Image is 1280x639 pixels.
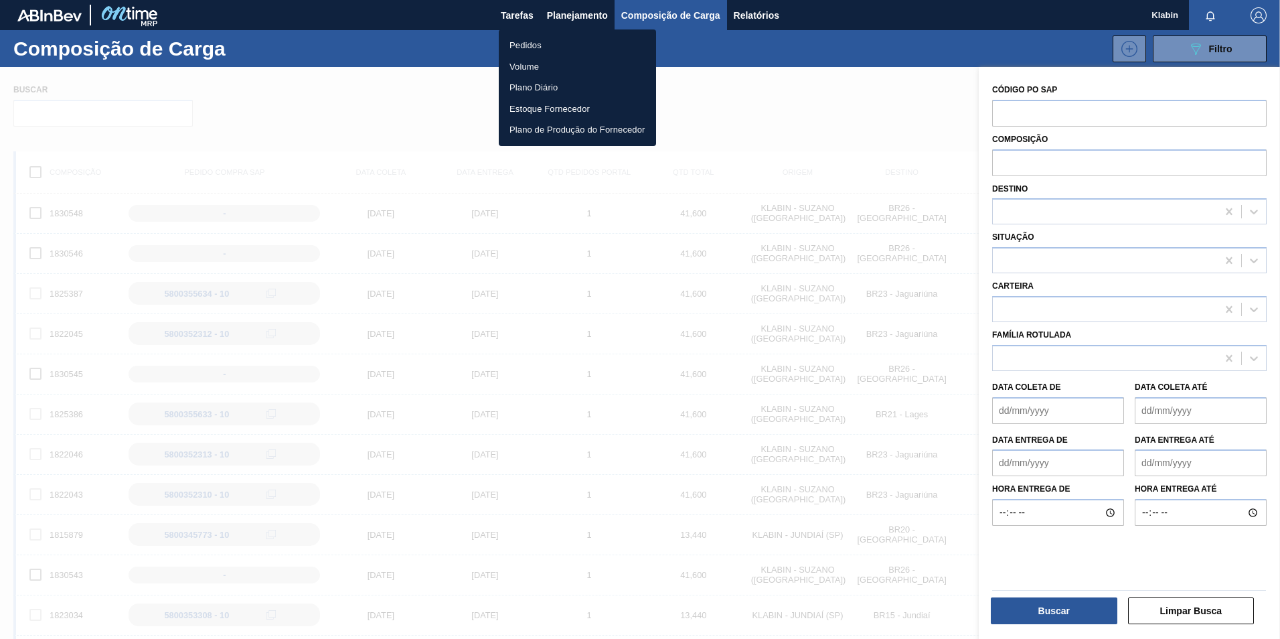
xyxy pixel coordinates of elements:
a: Estoque Fornecedor [499,98,656,120]
a: Pedidos [499,35,656,56]
a: Volume [499,56,656,78]
a: Plano de Produção do Fornecedor [499,119,656,141]
a: Plano Diário [499,77,656,98]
